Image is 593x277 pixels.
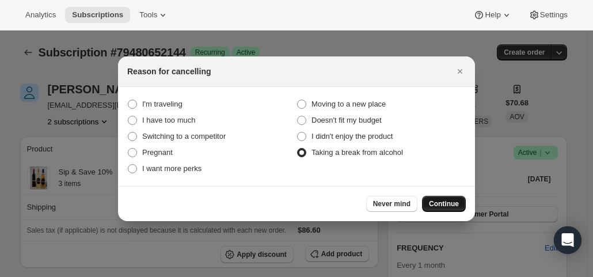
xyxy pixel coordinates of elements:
[373,199,410,208] span: Never mind
[142,132,226,141] span: Switching to a competitor
[132,7,176,23] button: Tools
[25,10,56,20] span: Analytics
[366,196,417,212] button: Never mind
[18,7,63,23] button: Analytics
[554,226,581,254] div: Open Intercom Messenger
[311,100,386,108] span: Moving to a new place
[142,116,196,124] span: I have too much
[485,10,500,20] span: Help
[142,164,202,173] span: I want more perks
[142,148,173,157] span: Pregnant
[139,10,157,20] span: Tools
[127,66,211,77] h2: Reason for cancelling
[452,63,468,79] button: Close
[540,10,568,20] span: Settings
[522,7,575,23] button: Settings
[311,116,382,124] span: Doesn't fit my budget
[422,196,466,212] button: Continue
[72,10,123,20] span: Subscriptions
[65,7,130,23] button: Subscriptions
[311,132,393,141] span: I didn't enjoy the product
[311,148,403,157] span: Taking a break from alcohol
[466,7,519,23] button: Help
[429,199,459,208] span: Continue
[142,100,183,108] span: I'm traveling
